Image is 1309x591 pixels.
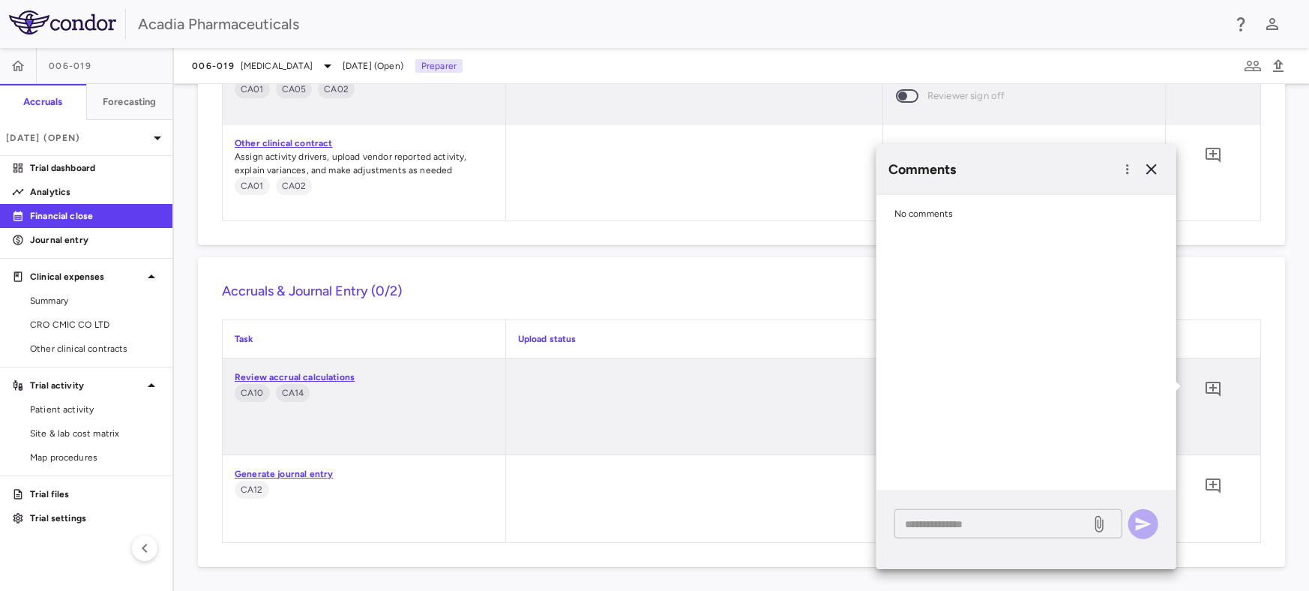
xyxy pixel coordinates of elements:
h6: Forecasting [103,95,157,109]
span: CA02 [276,179,313,193]
span: 006-019 [49,60,91,72]
span: Reviewer sign off [927,88,1005,104]
p: Analytics [30,185,160,199]
p: Upload status [518,332,870,346]
h6: Accruals & Journal Entry (0/2) [222,281,1261,301]
span: [MEDICAL_DATA] [241,59,313,73]
p: Trial files [30,487,160,501]
span: Monthly, the Purchase Order reports and Invoice Registers are ran from Coupa to facilitate the Cl... [235,384,270,402]
span: CRO CMIC CO LTD [30,318,160,331]
span: As new or amended R&D (clinical trial and other R&D) contracts are executed, the Accounting Manag... [235,80,270,98]
span: CA12 [235,483,269,496]
p: Clinical expenses [30,270,142,283]
h6: Comments [888,159,1116,179]
span: Other clinical contracts [30,342,160,355]
div: Acadia Pharmaceuticals [138,13,1222,35]
span: Patient activity [30,403,160,416]
span: CA14 [276,386,310,400]
span: 006-019 [192,60,235,72]
svg: Add comment [1204,380,1222,398]
span: CA05 [276,82,313,96]
span: No comments [894,208,954,219]
span: Summary [30,294,160,307]
p: Trial activity [30,379,142,392]
span: Monthly, the Accounting Manager, or designee, updates the Clinical Trial Workbooks based on infor... [276,177,313,195]
button: Add comment [1200,473,1226,499]
p: Trial dashboard [30,161,160,175]
span: Journal entries are prepared by the Accounting Manager for Clinical Trial Accruals, and reviewed ... [235,481,269,499]
span: CA01 [235,82,270,96]
span: On a quarterly basis, a meeting is held between ClinOps, FP&A and Accounting, to ensure informati... [276,384,310,402]
span: Site & lab cost matrix [30,427,160,440]
span: Quarterly, the Company reconciles our CRO Direct Labor expenses to the CRO’s estimate. As materia... [276,80,313,98]
span: Map procedures [30,451,160,464]
a: Generate journal entry [235,469,333,479]
span: [DATE] (Open) [343,59,403,73]
svg: Add comment [1204,477,1222,495]
p: Preparer [415,59,463,73]
a: Review accrual calculations [235,372,355,382]
span: CA01 [235,179,270,193]
button: Add comment [1200,376,1226,402]
span: CA10 [235,386,270,400]
p: Task [235,332,493,346]
span: Assign activity drivers, upload vendor reported activity, explain variances, and make adjustments... [235,151,467,175]
p: Financial close [30,209,160,223]
button: Add comment [1200,142,1226,168]
p: Journal entry [30,233,160,247]
svg: Add comment [1204,146,1222,164]
h6: Accruals [23,95,62,109]
a: Other clinical contract [235,138,332,148]
span: CA02 [318,82,355,96]
span: As new or amended R&D (clinical trial and other R&D) contracts are executed, the Accounting Manag... [235,177,270,195]
img: logo-full-BYUhSk78.svg [9,10,116,34]
p: Trial settings [30,511,160,525]
span: Monthly, the Accounting Manager, or designee, updates the Clinical Trial Workbooks based on infor... [318,80,355,98]
p: [DATE] (Open) [6,131,148,145]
